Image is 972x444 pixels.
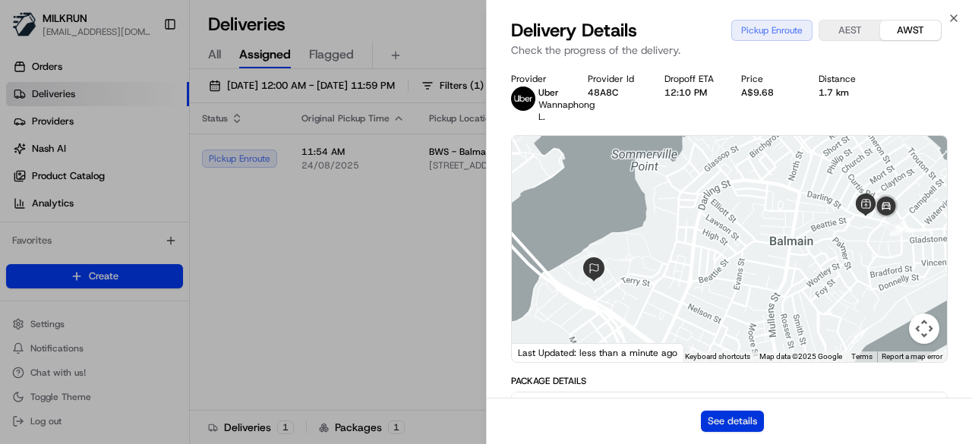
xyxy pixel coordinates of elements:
button: Map camera controls [909,313,939,344]
a: Report a map error [882,352,942,361]
span: Uber [538,87,559,99]
button: Keyboard shortcuts [685,351,750,362]
img: Google [516,342,566,362]
div: A$9.68 [741,87,794,99]
div: 12:10 PM [664,87,717,99]
div: 1 [889,219,906,236]
div: 1.7 km [819,87,871,99]
a: Open this area in Google Maps (opens a new window) [516,342,566,362]
button: See details [701,411,764,432]
button: AWST [880,20,941,40]
span: Delivery Details [511,18,637,43]
p: Check the progress of the delivery. [511,43,948,58]
span: Wannaphong L. [538,99,595,123]
img: uber-new-logo.jpeg [511,87,535,111]
div: Provider Id [588,73,640,85]
div: Price [741,73,794,85]
div: Package Details [511,375,948,387]
div: Distance [819,73,871,85]
button: AEST [819,20,880,40]
a: Terms (opens in new tab) [851,352,873,361]
span: Map data ©2025 Google [759,352,842,361]
div: Last Updated: less than a minute ago [512,343,684,362]
div: Dropoff ETA [664,73,717,85]
div: Provider [511,73,563,85]
button: 48A8C [588,87,618,99]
